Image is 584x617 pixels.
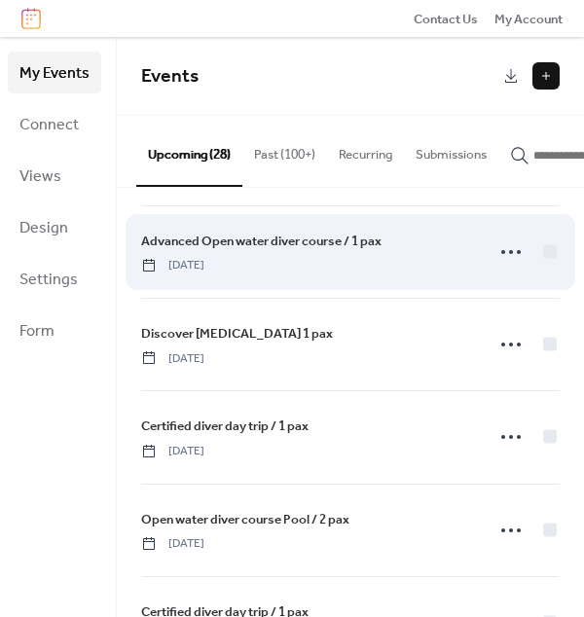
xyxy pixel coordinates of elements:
[19,265,78,295] span: Settings
[8,309,101,351] a: Form
[141,535,204,553] span: [DATE]
[414,10,478,29] span: Contact Us
[19,110,79,140] span: Connect
[141,232,382,251] span: Advanced Open water diver course / 1 pax
[141,416,309,437] a: Certified diver day trip / 1 pax
[327,116,404,184] button: Recurring
[8,52,101,93] a: My Events
[21,8,41,29] img: logo
[242,116,327,184] button: Past (100+)
[141,443,204,460] span: [DATE]
[19,58,90,89] span: My Events
[141,324,333,344] span: Discover [MEDICAL_DATA] 1 pax
[141,509,349,530] a: Open water diver course Pool / 2 pax
[19,162,61,192] span: Views
[136,116,242,186] button: Upcoming (28)
[8,206,101,248] a: Design
[141,58,199,94] span: Events
[141,510,349,529] span: Open water diver course Pool / 2 pax
[141,417,309,436] span: Certified diver day trip / 1 pax
[494,10,563,29] span: My Account
[141,350,204,368] span: [DATE]
[8,103,101,145] a: Connect
[141,231,382,252] a: Advanced Open water diver course / 1 pax
[494,9,563,28] a: My Account
[19,213,68,243] span: Design
[19,316,55,346] span: Form
[8,258,101,300] a: Settings
[404,116,498,184] button: Submissions
[141,257,204,274] span: [DATE]
[141,323,333,345] a: Discover [MEDICAL_DATA] 1 pax
[8,155,101,197] a: Views
[414,9,478,28] a: Contact Us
